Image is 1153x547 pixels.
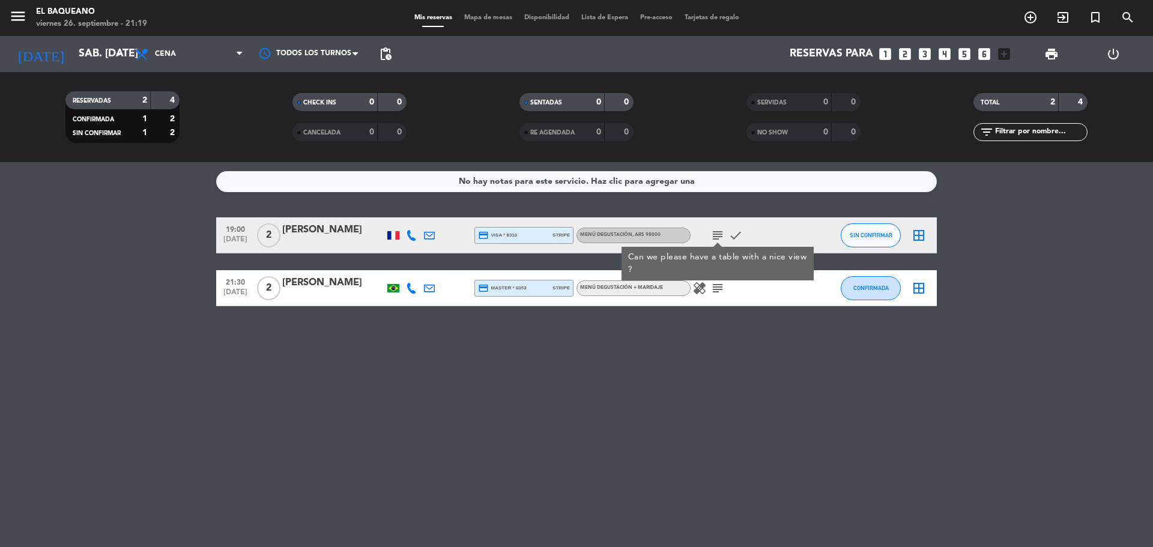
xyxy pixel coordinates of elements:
[220,288,250,302] span: [DATE]
[530,130,575,136] span: RE AGENDADA
[170,96,177,104] strong: 4
[303,100,336,106] span: CHECK INS
[634,14,679,21] span: Pre-acceso
[9,7,27,25] i: menu
[142,128,147,137] strong: 1
[823,128,828,136] strong: 0
[596,128,601,136] strong: 0
[580,232,661,237] span: Menú degustación
[397,98,404,106] strong: 0
[282,222,384,238] div: [PERSON_NAME]
[1056,10,1070,25] i: exit_to_app
[994,125,1087,139] input: Filtrar por nombre...
[303,130,340,136] span: CANCELADA
[282,275,384,291] div: [PERSON_NAME]
[458,14,518,21] span: Mapa de mesas
[912,228,926,243] i: border_all
[220,235,250,249] span: [DATE]
[679,14,745,21] span: Tarjetas de regalo
[624,98,631,106] strong: 0
[853,285,889,291] span: CONFIRMADA
[850,232,892,238] span: SIN CONFIRMAR
[596,98,601,106] strong: 0
[73,116,114,122] span: CONFIRMADA
[478,283,489,294] i: credit_card
[628,251,808,276] div: Can we please have a table with a nice view ?
[220,274,250,288] span: 21:30
[790,48,873,60] span: Reservas para
[1106,47,1121,61] i: power_settings_new
[912,281,926,295] i: border_all
[632,232,661,237] span: , ARS 98000
[1023,10,1038,25] i: add_circle_outline
[580,285,663,290] span: Menú degustación + maridaje
[841,223,901,247] button: SIN CONFIRMAR
[757,100,787,106] span: SERVIDAS
[981,100,999,106] span: TOTAL
[979,125,994,139] i: filter_list
[9,41,73,67] i: [DATE]
[1078,98,1085,106] strong: 4
[73,98,111,104] span: RESERVADAS
[530,100,562,106] span: SENTADAS
[624,128,631,136] strong: 0
[575,14,634,21] span: Lista de Espera
[757,130,788,136] span: NO SHOW
[397,128,404,136] strong: 0
[897,46,913,62] i: looks_two
[552,231,570,239] span: stripe
[378,47,393,61] span: pending_actions
[478,230,517,241] span: visa * 8310
[710,281,725,295] i: subject
[1082,36,1144,72] div: LOG OUT
[552,284,570,292] span: stripe
[112,47,126,61] i: arrow_drop_down
[1088,10,1103,25] i: turned_in_not
[369,98,374,106] strong: 0
[518,14,575,21] span: Disponibilidad
[257,276,280,300] span: 2
[917,46,933,62] i: looks_3
[1050,98,1055,106] strong: 2
[823,98,828,106] strong: 0
[728,228,743,243] i: check
[459,175,695,189] div: No hay notas para este servicio. Haz clic para agregar una
[142,96,147,104] strong: 2
[692,281,707,295] i: healing
[155,50,176,58] span: Cena
[996,46,1012,62] i: add_box
[369,128,374,136] strong: 0
[36,18,147,30] div: viernes 26. septiembre - 21:19
[9,7,27,29] button: menu
[408,14,458,21] span: Mis reservas
[851,128,858,136] strong: 0
[73,130,121,136] span: SIN CONFIRMAR
[976,46,992,62] i: looks_6
[257,223,280,247] span: 2
[841,276,901,300] button: CONFIRMADA
[937,46,952,62] i: looks_4
[170,128,177,137] strong: 2
[142,115,147,123] strong: 1
[220,222,250,235] span: 19:00
[957,46,972,62] i: looks_5
[710,228,725,243] i: subject
[877,46,893,62] i: looks_one
[1044,47,1059,61] span: print
[1121,10,1135,25] i: search
[170,115,177,123] strong: 2
[478,230,489,241] i: credit_card
[478,283,527,294] span: master * 6053
[851,98,858,106] strong: 0
[36,6,147,18] div: El Baqueano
